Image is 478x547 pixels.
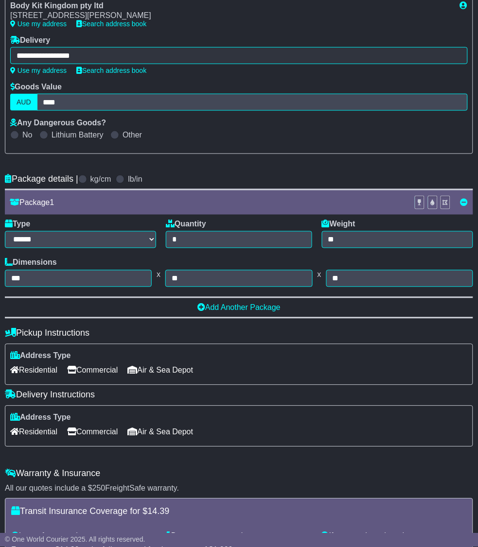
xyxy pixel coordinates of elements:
label: Goods Value [10,82,62,91]
div: [STREET_ADDRESS][PERSON_NAME] [10,11,450,20]
label: Type [5,220,30,229]
span: Residential [10,363,57,378]
h4: Pickup Instructions [5,328,473,339]
div: All our quotes include a $ FreightSafe warranty. [5,484,473,493]
label: Lithium Battery [52,130,104,139]
label: Address Type [10,413,71,422]
label: kg/cm [90,174,111,184]
a: Add Another Package [197,304,281,312]
div: Package [5,198,409,207]
h4: Delivery Instructions [5,390,473,400]
label: Weight [322,220,355,229]
span: Commercial [67,425,118,440]
label: Any Dangerous Goods? [10,118,106,127]
span: Commercial [67,363,118,378]
span: x [313,270,326,279]
label: Delivery [10,35,50,45]
label: Dimensions [5,258,57,267]
label: lb/in [128,174,142,184]
div: Body Kit Kingdom pty ltd [10,1,450,10]
span: x [152,270,165,279]
span: Air & Sea Depot [128,425,194,440]
div: Damage to your package [161,531,317,541]
label: Quantity [166,220,206,229]
label: Address Type [10,351,71,360]
label: No [22,130,32,139]
a: Use my address [10,67,67,74]
div: If your package is stolen [317,531,472,541]
a: Search address book [76,20,146,28]
a: Search address book [76,67,146,74]
span: Residential [10,425,57,440]
div: Loss of your package [6,531,161,541]
span: 1 [50,199,54,207]
label: AUD [10,94,37,111]
span: 14.39 [147,507,169,516]
h4: Warranty & Insurance [5,469,473,479]
span: 250 [92,484,106,493]
h4: Package details | [5,174,78,184]
a: Use my address [10,20,67,28]
a: Remove this item [460,199,468,207]
span: Air & Sea Depot [128,363,194,378]
label: Other [123,130,142,139]
span: © One World Courier 2025. All rights reserved. [5,536,145,544]
h4: Transit Insurance Coverage for $ [11,507,467,517]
